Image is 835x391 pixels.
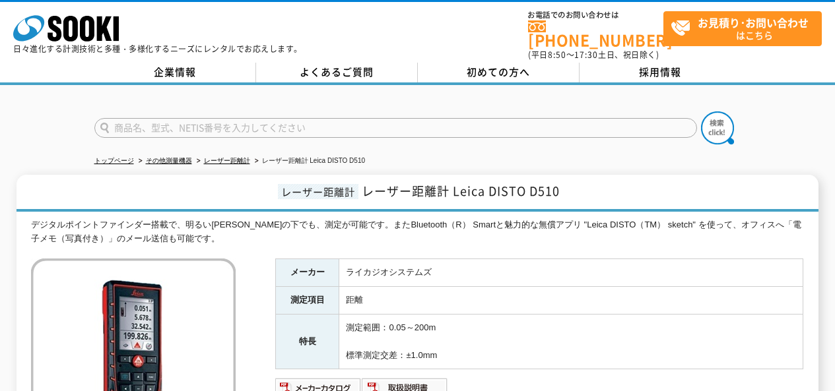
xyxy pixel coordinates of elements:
[252,154,366,168] li: レーザー距離計 Leica DISTO D510
[528,11,663,19] span: お電話でのお問い合わせは
[146,157,192,164] a: その他測量機器
[701,111,734,144] img: btn_search.png
[467,65,530,79] span: 初めての方へ
[580,63,741,82] a: 採用情報
[94,118,697,138] input: 商品名、型式、NETIS番号を入力してください
[339,315,803,369] td: 測定範囲：0.05～200m 標準測定交差：±1.0mm
[276,315,339,369] th: 特長
[256,63,418,82] a: よくあるご質問
[276,259,339,287] th: メーカー
[574,49,598,61] span: 17:30
[339,259,803,287] td: ライカジオシステムズ
[362,182,560,200] span: レーザー距離計 Leica DISTO D510
[528,20,663,47] a: [PHONE_NUMBER]
[276,287,339,315] th: 測定項目
[671,12,821,45] span: はこちら
[698,15,809,30] strong: お見積り･お問い合わせ
[528,49,659,61] span: (平日 ～ 土日、祝日除く)
[663,11,822,46] a: お見積り･お問い合わせはこちら
[548,49,566,61] span: 8:50
[418,63,580,82] a: 初めての方へ
[13,45,302,53] p: 日々進化する計測技術と多種・多様化するニーズにレンタルでお応えします。
[278,184,358,199] span: レーザー距離計
[94,157,134,164] a: トップページ
[31,218,803,246] div: デジタルポイントファインダー搭載で、明るい[PERSON_NAME]の下でも、測定が可能です。またBluetooth（R） Smartと魅力的な無償アプリ "Leica DISTO（TM） sk...
[339,287,803,315] td: 距離
[204,157,250,164] a: レーザー距離計
[94,63,256,82] a: 企業情報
